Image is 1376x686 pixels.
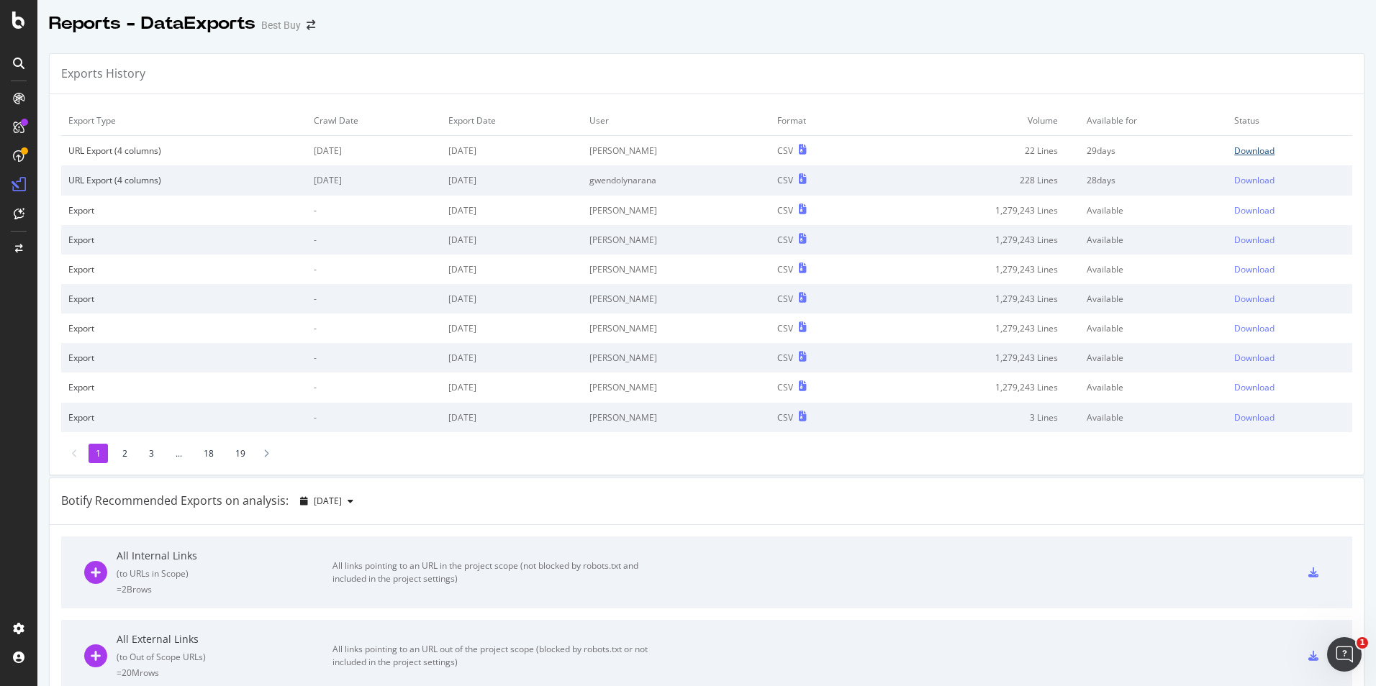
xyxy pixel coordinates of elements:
[1308,567,1318,577] div: csv-export
[68,411,299,424] div: Export
[870,136,1079,166] td: 22 Lines
[870,284,1079,314] td: 1,279,243 Lines
[1079,165,1228,195] td: 28 days
[441,106,583,136] td: Export Date
[1087,293,1221,305] div: Available
[68,263,299,275] div: Export
[307,225,441,255] td: -
[582,403,770,432] td: [PERSON_NAME]
[1087,352,1221,364] div: Available
[61,493,289,509] div: Botify Recommended Exports on analysis:
[870,106,1079,136] td: Volume
[1234,174,1345,186] a: Download
[582,343,770,372] td: [PERSON_NAME]
[1087,322,1221,334] div: Available
[307,343,441,372] td: -
[1234,322,1345,334] a: Download
[777,293,793,305] div: CSV
[1234,352,1345,364] a: Download
[582,255,770,284] td: [PERSON_NAME]
[307,314,441,343] td: -
[1234,352,1275,364] div: Download
[777,145,793,157] div: CSV
[68,174,299,186] div: URL Export (4 columns)
[1234,381,1275,393] div: Download
[870,314,1079,343] td: 1,279,243 Lines
[777,322,793,334] div: CSV
[777,411,793,424] div: CSV
[1234,263,1275,275] div: Download
[117,632,332,646] div: All External Links
[168,444,189,463] li: ...
[332,643,656,669] div: All links pointing to an URL out of the project scope (blocked by robots.txt or not included in t...
[582,136,770,166] td: [PERSON_NAME]
[870,196,1079,225] td: 1,279,243 Lines
[441,136,583,166] td: [DATE]
[1227,106,1352,136] td: Status
[1079,106,1228,136] td: Available for
[1087,381,1221,393] div: Available
[68,322,299,334] div: Export
[1234,263,1345,275] a: Download
[777,381,793,393] div: CSV
[332,559,656,585] div: All links pointing to an URL in the project scope (not blocked by robots.txt and included in the ...
[441,165,583,195] td: [DATE]
[115,444,135,463] li: 2
[1327,637,1362,672] iframe: Intercom live chat
[68,234,299,246] div: Export
[307,136,441,166] td: [DATE]
[307,196,441,225] td: -
[441,255,583,284] td: [DATE]
[49,12,255,36] div: Reports - DataExports
[870,225,1079,255] td: 1,279,243 Lines
[68,352,299,364] div: Export
[582,106,770,136] td: User
[1087,234,1221,246] div: Available
[307,372,441,402] td: -
[1234,234,1345,246] a: Download
[1087,411,1221,424] div: Available
[89,444,108,463] li: 1
[68,204,299,216] div: Export
[196,444,221,463] li: 18
[777,204,793,216] div: CSV
[117,667,332,679] div: = 20M rows
[582,314,770,343] td: [PERSON_NAME]
[1087,263,1221,275] div: Available
[68,381,299,393] div: Export
[770,106,870,136] td: Format
[582,165,770,195] td: gwendolynarana
[441,372,583,402] td: [DATE]
[441,225,583,255] td: [DATE]
[117,549,332,563] div: All Internal Links
[314,495,342,507] span: 2025 Aug. 19th
[1079,136,1228,166] td: 29 days
[117,651,332,663] div: ( to Out of Scope URLs )
[441,196,583,225] td: [DATE]
[582,284,770,314] td: [PERSON_NAME]
[61,106,307,136] td: Export Type
[294,490,359,513] button: [DATE]
[307,255,441,284] td: -
[777,263,793,275] div: CSV
[582,372,770,402] td: [PERSON_NAME]
[441,403,583,432] td: [DATE]
[1234,293,1345,305] a: Download
[68,145,299,157] div: URL Export (4 columns)
[307,106,441,136] td: Crawl Date
[61,65,145,82] div: Exports History
[1234,381,1345,393] a: Download
[68,293,299,305] div: Export
[777,234,793,246] div: CSV
[870,403,1079,432] td: 3 Lines
[870,165,1079,195] td: 228 Lines
[1234,293,1275,305] div: Download
[261,18,301,32] div: Best Buy
[582,225,770,255] td: [PERSON_NAME]
[307,403,441,432] td: -
[441,343,583,372] td: [DATE]
[582,196,770,225] td: [PERSON_NAME]
[441,284,583,314] td: [DATE]
[142,444,161,463] li: 3
[1087,204,1221,216] div: Available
